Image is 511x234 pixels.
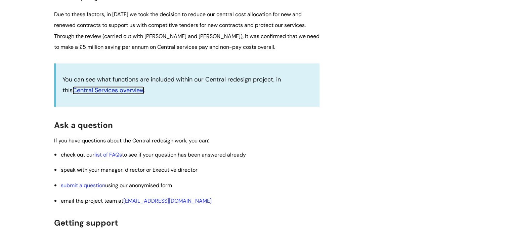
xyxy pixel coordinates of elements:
[123,197,212,204] a: [EMAIL_ADDRESS][DOMAIN_NAME]
[54,120,113,130] span: Ask a question
[61,182,172,189] span: using our anonymised form
[61,166,198,173] span: speak with your manager, director or Executive director
[54,33,320,51] span: Through the review (carried out with [PERSON_NAME] and [PERSON_NAME]), it was confirmed that we n...
[61,197,213,204] span: email the project team at
[61,182,105,189] a: submit a question
[61,151,246,158] span: check out our to see if your question has been answered already
[94,151,122,158] a: list of FAQs
[73,86,144,94] a: Central Services overview
[54,218,118,228] span: Getting support
[54,137,209,144] span: If you have questions about the Central redesign work, you can:
[62,74,313,96] p: You can see what functions are included within our Central redesign project, in this .
[54,11,306,29] span: Due to these factors, in [DATE] we took the decision to reduce our central cost allocation for ne...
